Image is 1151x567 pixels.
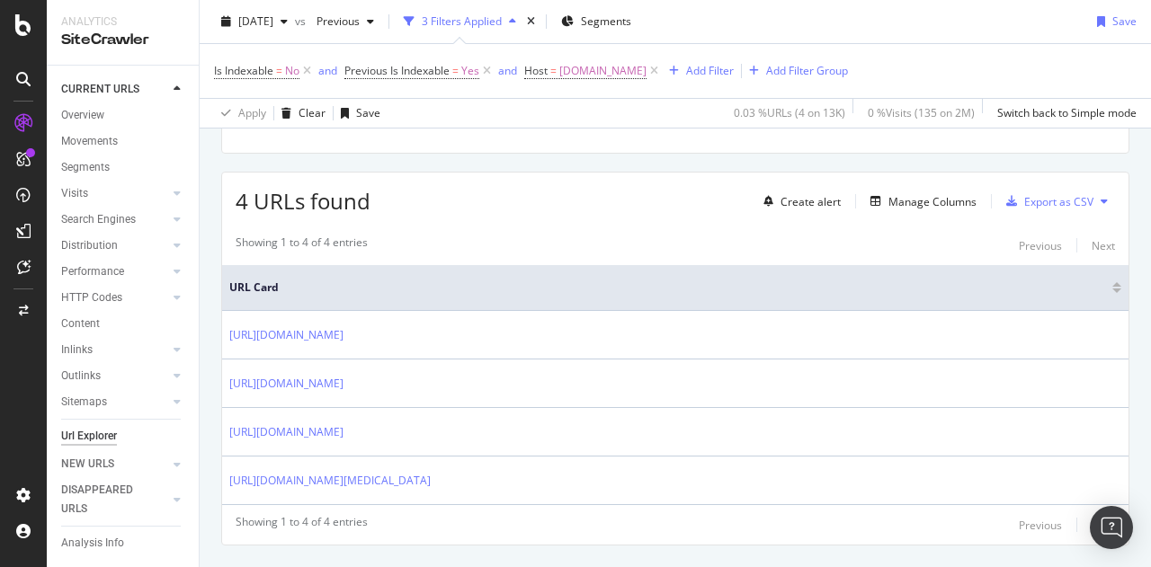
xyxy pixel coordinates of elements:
[61,184,88,203] div: Visits
[61,534,124,553] div: Analysis Info
[61,80,139,99] div: CURRENT URLS
[61,106,186,125] a: Overview
[236,514,368,536] div: Showing 1 to 4 of 4 entries
[1112,13,1137,29] div: Save
[756,187,841,216] button: Create alert
[309,7,381,36] button: Previous
[1019,518,1062,533] div: Previous
[318,62,337,79] button: and
[734,105,845,120] div: 0.03 % URLs ( 4 on 13K )
[686,63,734,78] div: Add Filter
[1019,238,1062,253] div: Previous
[1092,235,1115,256] button: Next
[61,393,168,412] a: Sitemaps
[662,60,734,82] button: Add Filter
[229,326,344,344] a: [URL][DOMAIN_NAME]
[61,341,168,359] a: Inlinks
[276,63,282,78] span: =
[214,63,273,78] span: Is Indexable
[356,105,380,120] div: Save
[61,288,168,307] a: HTTP Codes
[554,7,638,36] button: Segments
[229,423,344,441] a: [URL][DOMAIN_NAME]
[781,194,841,209] div: Create alert
[236,235,368,256] div: Showing 1 to 4 of 4 entries
[559,58,647,84] span: [DOMAIN_NAME]
[997,105,1137,120] div: Switch back to Simple mode
[61,132,118,151] div: Movements
[422,13,502,29] div: 3 Filters Applied
[461,58,479,84] span: Yes
[61,288,122,307] div: HTTP Codes
[766,63,848,78] div: Add Filter Group
[229,375,344,393] a: [URL][DOMAIN_NAME]
[61,367,101,385] div: Outlinks
[999,187,1093,216] button: Export as CSV
[61,393,107,412] div: Sitemaps
[309,13,360,29] span: Previous
[229,279,1108,296] span: URL Card
[214,99,266,128] button: Apply
[61,481,168,518] a: DISAPPEARED URLS
[238,105,266,120] div: Apply
[61,534,186,553] a: Analysis Info
[299,105,326,120] div: Clear
[61,367,168,385] a: Outlinks
[523,13,539,31] div: times
[550,63,557,78] span: =
[295,13,309,29] span: vs
[524,63,548,78] span: Host
[990,99,1137,128] button: Switch back to Simple mode
[1024,194,1093,209] div: Export as CSV
[61,158,110,177] div: Segments
[61,184,168,203] a: Visits
[61,262,124,281] div: Performance
[344,63,450,78] span: Previous Is Indexable
[863,190,977,212] button: Manage Columns
[236,186,370,216] span: 4 URLs found
[334,99,380,128] button: Save
[1092,238,1115,253] div: Next
[61,210,168,229] a: Search Engines
[61,14,184,30] div: Analytics
[888,194,977,209] div: Manage Columns
[61,341,93,359] div: Inlinks
[1019,235,1062,256] button: Previous
[61,481,152,518] div: DISAPPEARED URLS
[61,80,168,99] a: CURRENT URLS
[868,105,975,120] div: 0 % Visits ( 135 on 2M )
[238,13,273,29] span: 2025 Aug. 10th
[1090,506,1133,549] div: Open Intercom Messenger
[498,63,517,78] div: and
[61,236,118,255] div: Distribution
[61,315,100,333] div: Content
[61,30,184,50] div: SiteCrawler
[498,62,517,79] button: and
[61,132,186,151] a: Movements
[61,315,186,333] a: Content
[397,7,523,36] button: 3 Filters Applied
[274,99,326,128] button: Clear
[318,63,337,78] div: and
[61,455,114,474] div: NEW URLS
[61,455,168,474] a: NEW URLS
[1019,514,1062,536] button: Previous
[61,106,104,125] div: Overview
[214,7,295,36] button: [DATE]
[61,210,136,229] div: Search Engines
[581,13,631,29] span: Segments
[61,427,186,446] a: Url Explorer
[452,63,459,78] span: =
[229,472,431,490] a: [URL][DOMAIN_NAME][MEDICAL_DATA]
[1090,7,1137,36] button: Save
[285,58,299,84] span: No
[61,427,117,446] div: Url Explorer
[742,60,848,82] button: Add Filter Group
[61,236,168,255] a: Distribution
[61,262,168,281] a: Performance
[61,158,186,177] a: Segments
